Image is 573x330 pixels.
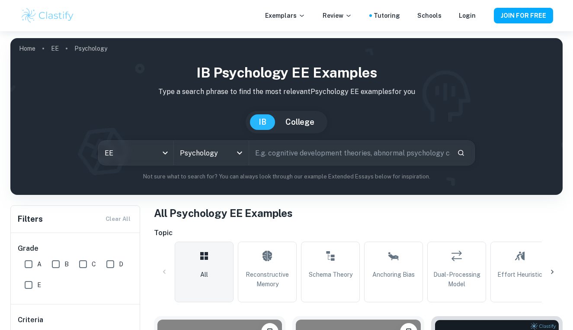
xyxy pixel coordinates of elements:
button: Search [454,146,468,160]
span: All [200,270,208,279]
a: Tutoring [374,11,400,20]
a: Login [459,11,476,20]
h6: Criteria [18,315,43,325]
h6: Topic [154,228,563,238]
span: Reconstructive Memory [242,270,293,289]
p: Review [323,11,352,20]
img: Clastify logo [20,7,75,24]
button: College [277,114,323,130]
h1: IB Psychology EE examples [17,62,556,83]
span: Anchoring Bias [372,270,415,279]
span: C [92,259,96,269]
p: Exemplars [265,11,305,20]
span: Effort Heuristic [497,270,542,279]
span: A [37,259,42,269]
input: E.g. cognitive development theories, abnormal psychology case studies, social psychology experime... [249,141,451,165]
p: Psychology [74,44,107,53]
span: B [64,259,69,269]
h1: All Psychology EE Examples [154,205,563,221]
h6: Filters [18,213,43,225]
button: IB [250,114,275,130]
span: D [119,259,123,269]
h6: Grade [18,243,134,254]
img: profile cover [10,38,563,195]
span: E [37,280,41,290]
button: JOIN FOR FREE [494,8,553,23]
a: EE [51,42,59,55]
button: Help and Feedback [483,13,487,18]
a: Home [19,42,35,55]
button: Open [234,147,246,159]
span: Dual-Processing Model [431,270,482,289]
div: EE [99,141,173,165]
a: Schools [417,11,442,20]
p: Not sure what to search for? You can always look through our example Extended Essays below for in... [17,172,556,181]
p: Type a search phrase to find the most relevant Psychology EE examples for you [17,87,556,97]
span: Schema Theory [309,270,352,279]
